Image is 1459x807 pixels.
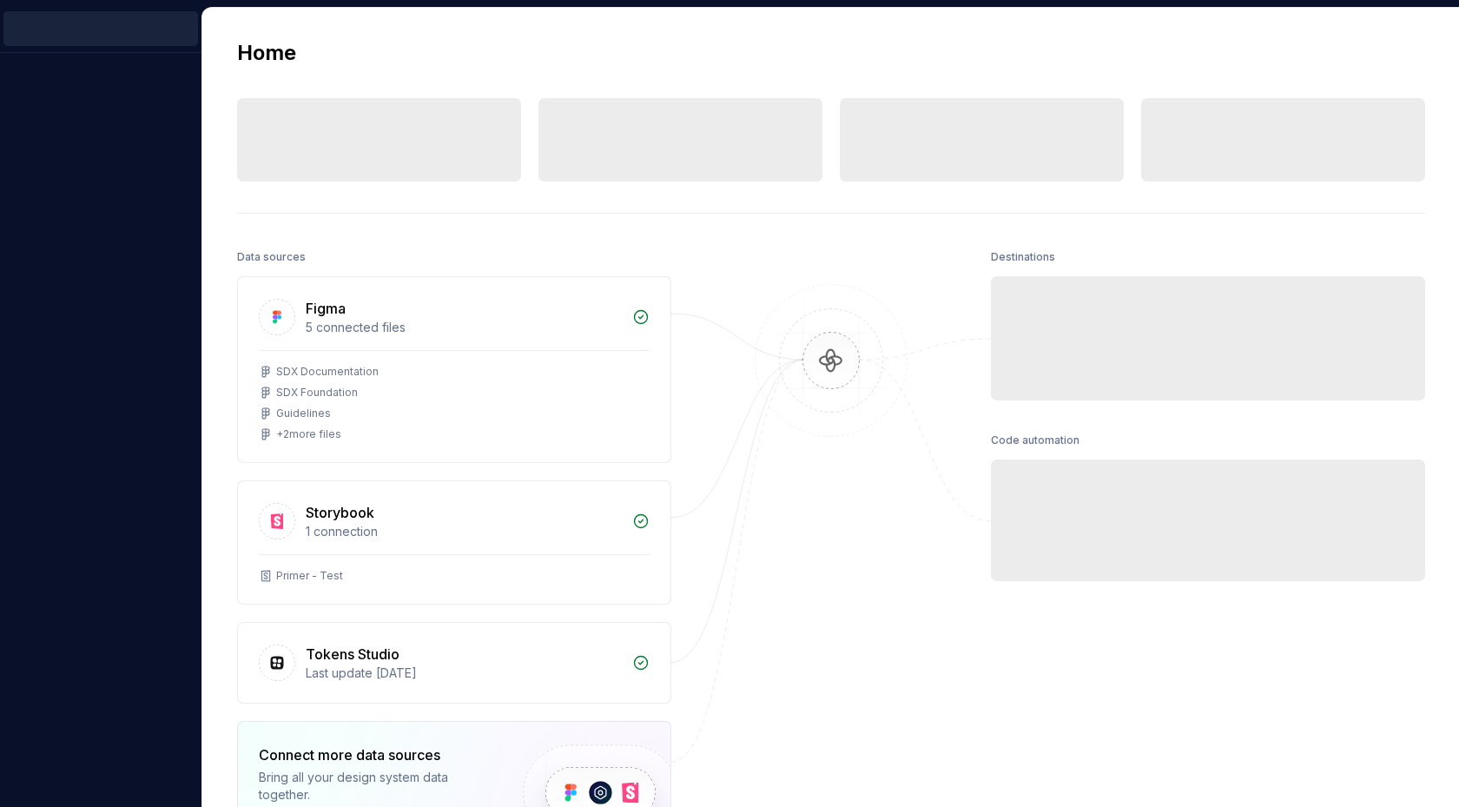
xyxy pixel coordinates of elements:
div: Primer - Test [276,569,343,583]
div: Code automation [991,428,1079,453]
a: Storybook1 connectionPrimer - Test [237,480,671,605]
div: Figma [306,298,346,319]
a: Figma5 connected filesSDX DocumentationSDX FoundationGuidelines+2more files [237,276,671,463]
div: Storybook [306,502,374,523]
div: SDX Documentation [276,365,379,379]
div: + 2 more files [276,427,341,441]
div: 5 connected files [306,319,622,336]
div: Tokens Studio [306,644,399,665]
div: 1 connection [306,523,622,540]
div: SDX Foundation [276,386,358,400]
div: Last update [DATE] [306,665,622,682]
div: Data sources [237,245,306,269]
div: Destinations [991,245,1055,269]
div: Bring all your design system data together. [259,769,493,804]
h2: Home [237,39,296,67]
div: Connect more data sources [259,744,493,765]
div: Guidelines [276,407,331,420]
a: Tokens StudioLast update [DATE] [237,622,671,704]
